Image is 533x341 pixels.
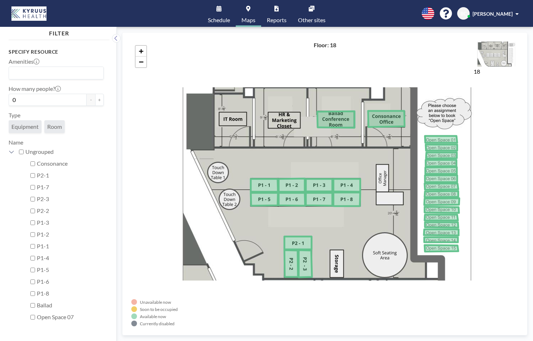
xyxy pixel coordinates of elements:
div: Available now [140,314,166,319]
img: organization-logo [11,6,47,21]
label: Ungrouped [25,148,104,155]
span: Reports [267,17,287,23]
a: Zoom out [136,57,146,67]
span: Other sites [298,17,326,23]
label: Type [9,112,20,119]
label: Name [9,139,23,146]
label: P1-3 [37,219,104,226]
span: Schedule [208,17,230,23]
span: [PERSON_NAME] [473,11,513,17]
h3: Specify resource [9,49,104,55]
img: 2f7274218fad236723d89774894f4856.jpg [474,42,518,67]
label: P1-7 [37,184,104,191]
label: P2-1 [37,172,104,179]
label: 18 [474,68,480,75]
label: Consonance [37,160,104,167]
label: Ballad [37,302,104,309]
label: Open Space 15 [37,325,104,332]
label: P1-8 [37,290,104,297]
div: Unavailable now [140,299,171,305]
button: - [87,94,95,106]
h4: FILTER [9,27,109,37]
label: Amenities [9,58,39,65]
label: P2-3 [37,195,104,203]
label: P1-4 [37,254,104,262]
span: Maps [241,17,255,23]
label: P1-1 [37,243,104,250]
label: P1-2 [37,231,104,238]
a: Zoom in [136,46,146,57]
button: + [95,94,104,106]
h4: Floor: 18 [314,42,336,49]
div: Search for option [9,67,103,79]
label: P2-2 [37,207,104,214]
span: − [139,57,143,66]
span: Equipment [11,123,39,130]
span: + [139,47,143,55]
label: P1-6 [37,278,104,285]
input: Search for option [10,68,99,78]
div: Currently disabled [140,321,175,326]
label: How many people? [9,85,61,92]
span: Room [47,123,62,130]
label: Open Space 07 [37,313,104,321]
label: P1-5 [37,266,104,273]
div: Soon to be occupied [140,307,178,312]
span: BC [460,10,467,17]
